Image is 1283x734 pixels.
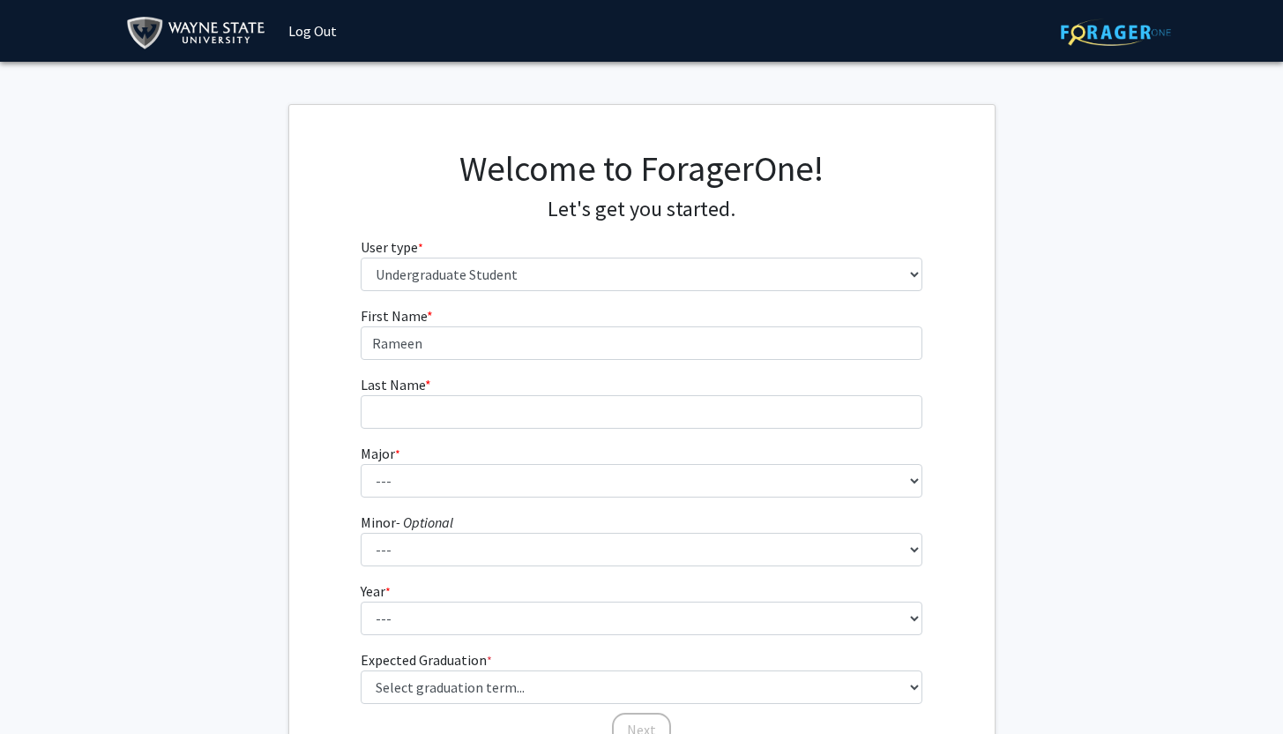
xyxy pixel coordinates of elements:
[361,307,427,325] span: First Name
[13,655,75,721] iframe: Chat
[361,443,400,464] label: Major
[126,13,273,53] img: Wayne State University Logo
[1061,19,1171,46] img: ForagerOne Logo
[361,512,453,533] label: Minor
[361,197,922,222] h4: Let's get you started.
[361,236,423,258] label: User type
[361,147,922,190] h1: Welcome to ForagerOne!
[361,376,425,393] span: Last Name
[396,513,453,531] i: - Optional
[361,649,492,670] label: Expected Graduation
[361,580,391,602] label: Year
